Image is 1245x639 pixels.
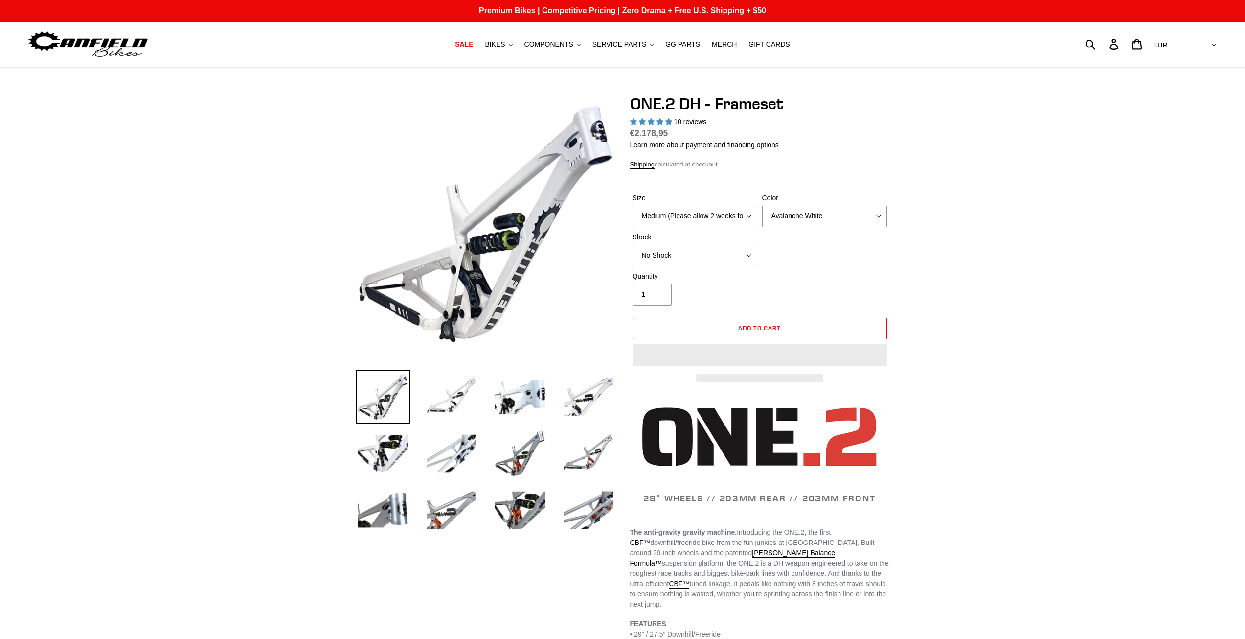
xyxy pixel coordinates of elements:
h1: ONE.2 DH - Frameset [630,95,889,113]
img: Load image into Gallery viewer, ONE.2 DH - Frameset [562,370,615,424]
button: COMPONENTS [520,38,586,51]
a: SALE [450,38,478,51]
img: Load image into Gallery viewer, ONE.2 DH - Frameset [425,483,478,537]
label: Quantity [633,271,757,282]
input: Search [1090,33,1115,55]
a: MERCH [707,38,742,51]
img: Load image into Gallery viewer, ONE.2 DH - Frameset [356,483,410,537]
span: GG PARTS [665,40,700,48]
span: Add to cart [738,324,781,331]
span: SALE [455,40,473,48]
span: GIFT CARDS [748,40,790,48]
a: Shipping [630,161,655,169]
a: Learn more about payment and financing options [630,141,779,149]
img: Load image into Gallery viewer, ONE.2 DH - Frameset [425,426,478,480]
label: Shock [633,232,757,242]
a: GIFT CARDS [744,38,795,51]
strong: The anti-gravity gravity machine. [630,528,737,536]
img: Load image into Gallery viewer, ONE.2 DH - Frameset [425,370,478,424]
span: COMPONENTS [524,40,573,48]
a: CBF™ [630,539,651,547]
img: Load image into Gallery viewer, ONE.2 DH - Frameset [562,483,615,537]
span: €2.178,95 [630,128,668,138]
img: Load image into Gallery viewer, ONE.2 DH - Frameset [356,426,410,480]
span: 5.00 stars [630,118,674,126]
img: Canfield Bikes [27,29,149,60]
a: [PERSON_NAME] Balance Formula™ [630,549,835,568]
span: SERVICE PARTS [592,40,646,48]
span: MERCH [712,40,737,48]
a: GG PARTS [660,38,705,51]
img: Load image into Gallery viewer, ONE.2 DH - Frameset [493,370,547,424]
span: 10 reviews [674,118,706,126]
span: 29" WHEELS // 203MM REAR // 203MM FRONT [643,493,875,504]
span: Introducing the ONE.2, the first downhill/freeride bike from the fun junkies at [GEOGRAPHIC_DATA]... [630,528,889,608]
img: Load image into Gallery viewer, ONE.2 DH - Frameset [493,483,547,537]
button: SERVICE PARTS [588,38,658,51]
img: Load image into Gallery viewer, ONE.2 DH - Frameset [356,370,410,424]
div: calculated at checkout. [630,160,889,169]
span: BIKES [485,40,505,48]
label: Color [762,193,887,203]
img: Load image into Gallery viewer, ONE.2 DH - Frameset [562,426,615,480]
strong: FEATURES [630,620,666,628]
img: Load image into Gallery viewer, ONE.2 DH - Frameset [493,426,547,480]
label: Size [633,193,757,203]
button: BIKES [480,38,517,51]
button: Add to cart [633,318,887,339]
a: CBF™ [669,580,689,589]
